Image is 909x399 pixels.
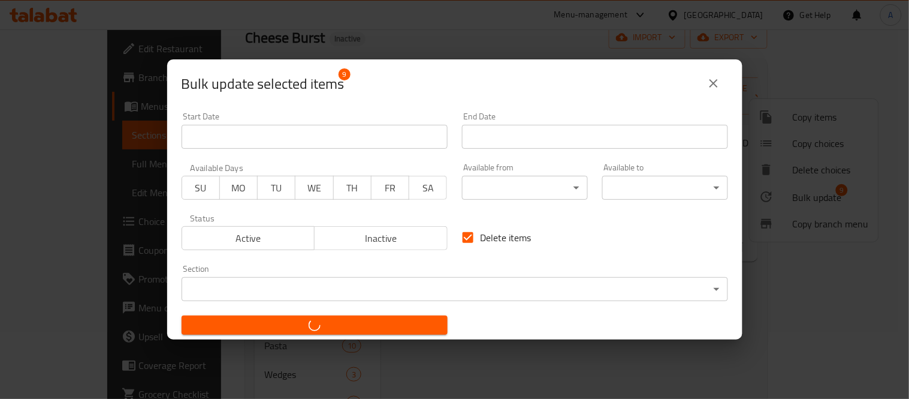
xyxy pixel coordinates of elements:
[182,176,220,200] button: SU
[462,176,588,200] div: ​
[182,277,728,301] div: ​
[414,179,442,197] span: SA
[339,179,367,197] span: TH
[339,68,351,80] span: 9
[187,230,310,247] span: Active
[295,176,333,200] button: WE
[371,176,409,200] button: FR
[219,176,258,200] button: MO
[319,230,443,247] span: Inactive
[481,230,531,245] span: Delete items
[300,179,328,197] span: WE
[376,179,404,197] span: FR
[699,69,728,98] button: close
[409,176,447,200] button: SA
[602,176,728,200] div: ​
[182,74,345,94] span: Selected items count
[333,176,372,200] button: TH
[262,179,291,197] span: TU
[257,176,295,200] button: TU
[314,226,448,250] button: Inactive
[182,226,315,250] button: Active
[187,179,215,197] span: SU
[225,179,253,197] span: MO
